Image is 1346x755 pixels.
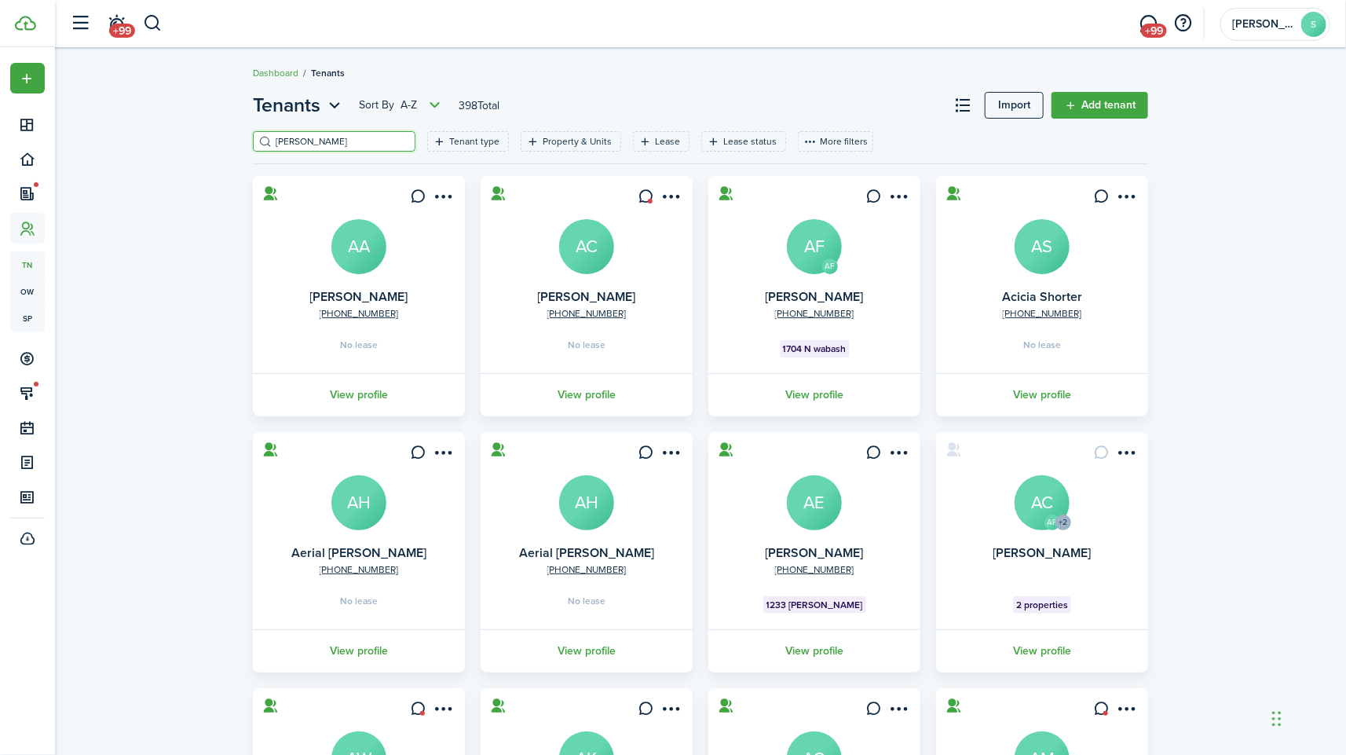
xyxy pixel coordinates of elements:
[783,342,847,356] span: 1704 N wabash
[775,563,854,577] a: [PHONE_NUMBER]
[359,96,444,115] button: Open menu
[401,97,417,113] span: A-Z
[1232,19,1295,30] span: Sarah
[251,629,467,673] a: View profile
[1114,701,1139,722] button: Open menu
[359,97,401,113] span: Sort by
[547,306,627,321] a: [PHONE_NUMBER]
[1134,4,1164,44] a: Messaging
[886,701,911,722] button: Open menu
[1052,92,1148,119] a: Add tenant
[798,131,873,152] button: More filters
[10,305,45,332] a: sp
[359,96,444,115] button: Sort byA-Z
[272,134,410,149] input: Search here...
[253,66,298,80] a: Dashboard
[701,131,786,152] filter-tag: Open filter
[1016,598,1068,612] span: 2 properties
[822,258,838,274] avatar-text: AF
[1301,12,1326,37] avatar-text: S
[102,4,132,44] a: Notifications
[568,596,605,606] span: No lease
[787,475,842,530] a: AE
[459,97,499,114] header-page-total: 398 Total
[766,544,864,562] a: [PERSON_NAME]
[10,251,45,278] a: tn
[430,701,455,722] button: Open menu
[568,340,605,350] span: No lease
[430,189,455,210] button: Open menu
[775,306,854,321] a: [PHONE_NUMBER]
[985,92,1044,119] a: Import
[886,189,911,210] button: Open menu
[766,598,863,612] span: 1233 [PERSON_NAME]
[478,373,695,416] a: View profile
[449,134,499,148] filter-tag-label: Tenant type
[543,134,612,148] filter-tag-label: Property & Units
[1055,515,1071,530] avatar-counter: +2
[430,445,455,466] button: Open menu
[787,219,842,274] a: AF
[934,373,1150,416] a: View profile
[633,131,689,152] filter-tag: Open filter
[253,91,345,119] button: Open menu
[1003,306,1082,321] a: [PHONE_NUMBER]
[253,91,320,119] span: Tenants
[521,131,621,152] filter-tag: Open filter
[766,288,864,306] a: [PERSON_NAME]
[311,66,345,80] span: Tenants
[427,131,509,152] filter-tag: Open filter
[1114,445,1139,466] button: Open menu
[1015,219,1070,274] a: AS
[251,373,467,416] a: View profile
[340,596,378,606] span: No lease
[10,63,45,93] button: Open menu
[331,219,386,274] a: AA
[1267,680,1346,755] iframe: Chat Widget
[253,91,345,119] button: Tenants
[934,629,1150,673] a: View profile
[886,445,911,466] button: Open menu
[519,544,654,562] a: Aerial [PERSON_NAME]
[559,475,614,530] a: AH
[559,219,614,274] a: AC
[723,134,777,148] filter-tag-label: Lease status
[340,340,378,350] span: No lease
[15,16,36,31] img: TenantCloud
[706,629,923,673] a: View profile
[1015,475,1070,530] a: AC
[331,475,386,530] a: AH
[478,629,695,673] a: View profile
[320,306,399,321] a: [PHONE_NUMBER]
[1272,695,1282,742] div: Drag
[658,445,683,466] button: Open menu
[547,563,627,577] a: [PHONE_NUMBER]
[655,134,680,148] filter-tag-label: Lease
[109,24,135,38] span: +99
[320,563,399,577] a: [PHONE_NUMBER]
[658,701,683,722] button: Open menu
[10,278,45,305] a: ow
[1002,288,1082,306] a: Acicia Shorter
[706,373,923,416] a: View profile
[291,544,426,562] a: Aerial [PERSON_NAME]
[658,189,683,210] button: Open menu
[1114,189,1139,210] button: Open menu
[1170,10,1197,37] button: Open resource center
[143,10,163,37] button: Search
[66,9,96,38] button: Open sidebar
[1023,340,1061,350] span: No lease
